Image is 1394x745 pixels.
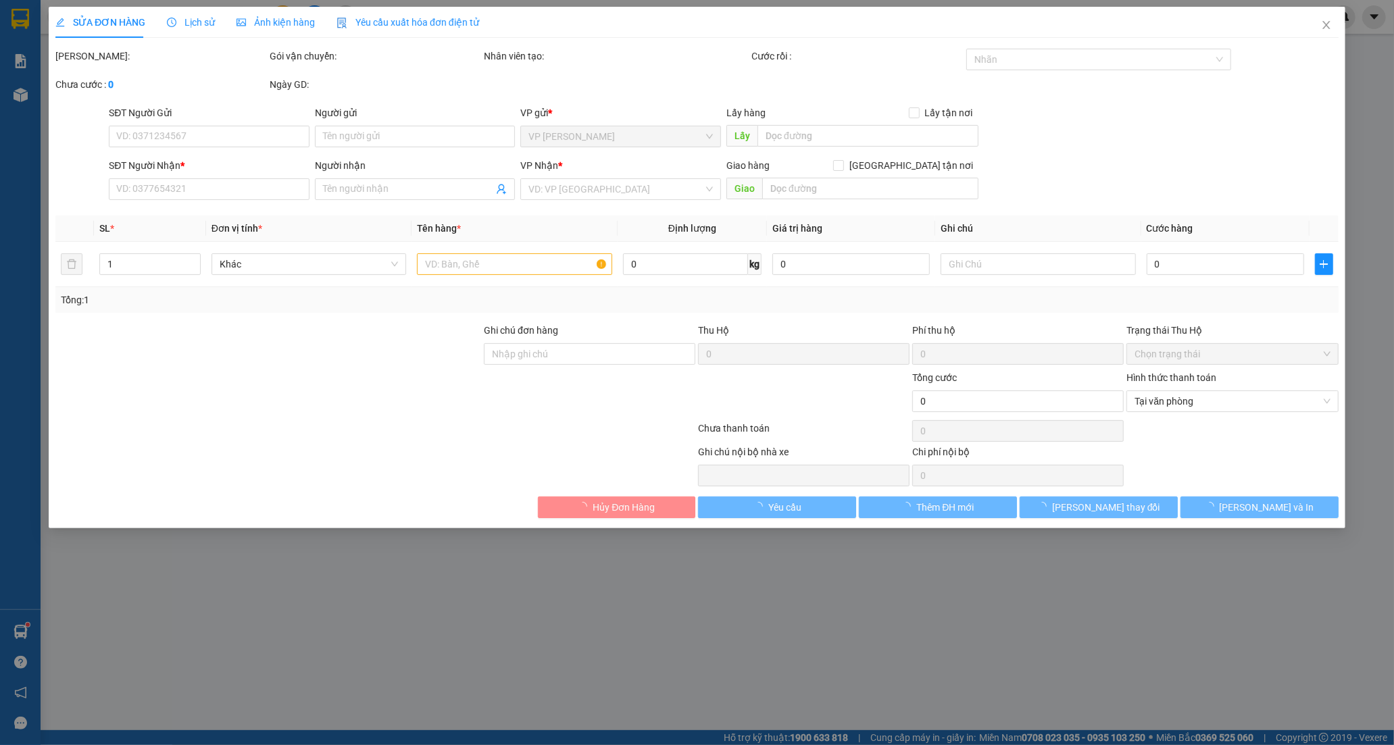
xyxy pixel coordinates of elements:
[55,18,65,27] span: edit
[1308,7,1345,45] button: Close
[593,500,655,515] span: Hủy Đơn Hàng
[109,105,309,120] div: SĐT Người Gửi
[668,223,716,234] span: Định lượng
[1147,223,1193,234] span: Cước hàng
[11,44,120,60] div: CHÍN
[1135,391,1330,411] span: Tại văn phòng
[726,160,770,171] span: Giao hàng
[11,11,120,44] div: VP [PERSON_NAME]
[11,13,32,27] span: Gửi:
[1052,500,1160,515] span: [PERSON_NAME] thay đổi
[917,500,974,515] span: Thêm ĐH mới
[220,254,398,274] span: Khác
[1135,344,1330,364] span: Chọn trạng thái
[726,107,766,118] span: Lấy hàng
[11,60,120,79] div: 0968236706
[109,158,309,173] div: SĐT Người Nhận
[1205,502,1220,511] span: loading
[913,372,957,383] span: Tổng cước
[699,496,857,518] button: Yêu cầu
[10,87,122,103] div: 40.000
[129,58,238,77] div: 0702039159
[129,11,238,42] div: [PERSON_NAME]
[902,502,917,511] span: loading
[521,105,722,120] div: VP gửi
[726,178,762,199] span: Giao
[55,49,267,63] div: [PERSON_NAME]:
[752,49,964,63] div: Cước rồi :
[844,158,978,173] span: [GEOGRAPHIC_DATA] tận nơi
[417,253,612,275] input: VD: Bàn, Ghế
[237,18,246,27] span: picture
[270,77,481,92] div: Ngày GD:
[772,223,822,234] span: Giá trị hàng
[920,105,978,120] span: Lấy tận nơi
[108,79,114,90] b: 0
[167,18,176,27] span: clock-circle
[129,42,238,58] div: THỊNH
[10,88,31,103] span: CR :
[1037,502,1052,511] span: loading
[859,496,1017,518] button: Thêm ĐH mới
[1020,496,1178,518] button: [PERSON_NAME] thay đổi
[167,17,215,28] span: Lịch sử
[1315,253,1333,275] button: plus
[61,292,538,307] div: Tổng: 1
[913,323,1124,343] div: Phí thu hộ
[578,502,593,511] span: loading
[315,105,516,120] div: Người gửi
[417,223,461,234] span: Tên hàng
[270,49,481,63] div: Gói vận chuyển:
[337,17,479,28] span: Yêu cầu xuất hóa đơn điện tử
[99,223,110,234] span: SL
[55,17,145,28] span: SỬA ĐƠN HÀNG
[529,126,714,147] span: VP Phan Rang
[497,184,507,195] span: user-add
[211,223,262,234] span: Đơn vị tính
[484,343,695,365] input: Ghi chú đơn hàng
[762,178,978,199] input: Dọc đường
[941,253,1135,275] input: Ghi Chú
[521,160,559,171] span: VP Nhận
[237,17,315,28] span: Ảnh kiện hàng
[55,77,267,92] div: Chưa cước :
[337,18,347,28] img: icon
[1321,20,1332,30] span: close
[315,158,516,173] div: Người nhận
[697,421,911,444] div: Chưa thanh toán
[757,125,978,147] input: Dọc đường
[1180,496,1339,518] button: [PERSON_NAME] và In
[61,253,82,275] button: delete
[484,49,749,63] div: Nhân viên tạo:
[129,11,161,26] span: Nhận:
[753,502,768,511] span: loading
[935,215,1141,242] th: Ghi chú
[913,444,1124,465] div: Chi phí nội bộ
[1127,372,1217,383] label: Hình thức thanh toán
[698,325,729,336] span: Thu Hộ
[538,496,696,518] button: Hủy Đơn Hàng
[698,444,910,465] div: Ghi chú nội bộ nhà xe
[1127,323,1339,338] div: Trạng thái Thu Hộ
[748,253,762,275] span: kg
[1220,500,1314,515] span: [PERSON_NAME] và In
[1316,259,1333,269] span: plus
[726,125,757,147] span: Lấy
[768,500,801,515] span: Yêu cầu
[484,325,558,336] label: Ghi chú đơn hàng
